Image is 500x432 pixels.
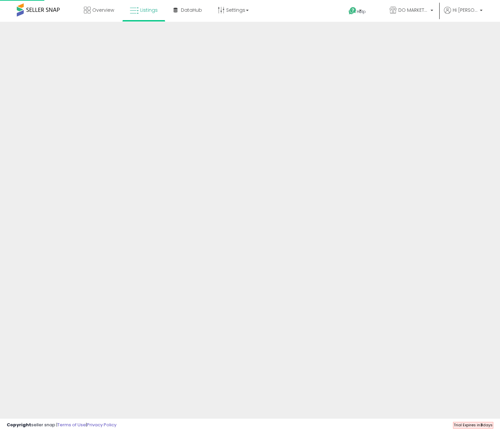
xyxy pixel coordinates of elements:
[92,7,114,13] span: Overview
[348,7,357,15] i: Get Help
[343,2,379,22] a: Help
[444,7,483,22] a: Hi [PERSON_NAME]
[181,7,202,13] span: DataHub
[398,7,429,13] span: DO MARKETPLACE LLC
[453,7,478,13] span: Hi [PERSON_NAME]
[357,9,366,14] span: Help
[140,7,158,13] span: Listings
